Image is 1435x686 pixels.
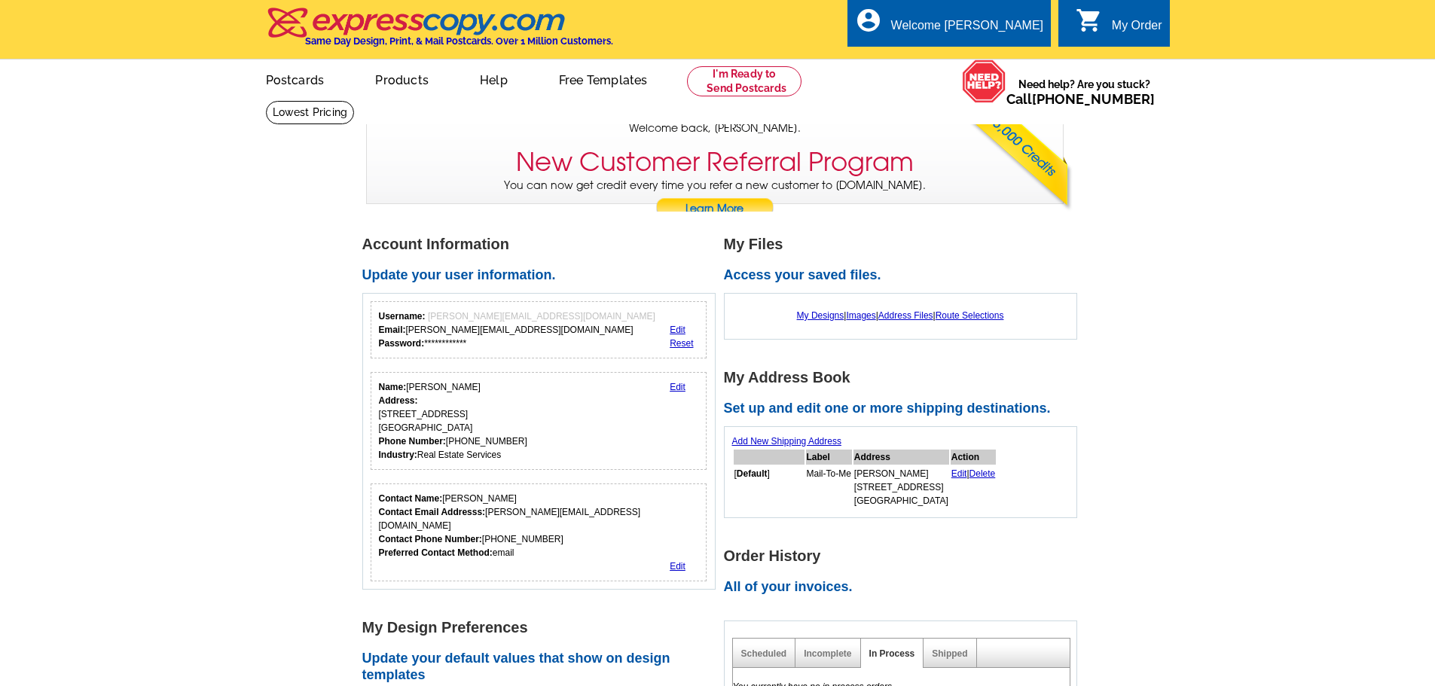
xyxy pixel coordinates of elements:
[1032,91,1155,107] a: [PHONE_NUMBER]
[379,395,418,406] strong: Address:
[724,267,1085,284] h2: Access your saved files.
[869,648,915,659] a: In Process
[797,310,844,321] a: My Designs
[379,492,699,559] div: [PERSON_NAME] [PERSON_NAME][EMAIL_ADDRESS][DOMAIN_NAME] [PHONE_NUMBER] email
[724,370,1085,386] h1: My Address Book
[379,534,482,544] strong: Contact Phone Number:
[737,468,768,479] b: Default
[724,401,1085,417] h2: Set up and edit one or more shipping destinations.
[379,436,446,447] strong: Phone Number:
[379,380,527,462] div: [PERSON_NAME] [STREET_ADDRESS] [GEOGRAPHIC_DATA] [PHONE_NUMBER] Real Estate Services
[670,382,685,392] a: Edit
[951,450,997,465] th: Action
[855,7,882,34] i: account_circle
[804,648,851,659] a: Incomplete
[1112,19,1162,40] div: My Order
[951,466,997,508] td: |
[951,468,967,479] a: Edit
[853,466,949,508] td: [PERSON_NAME] [STREET_ADDRESS] [GEOGRAPHIC_DATA]
[932,648,967,659] a: Shipped
[670,338,693,349] a: Reset
[724,236,1085,252] h1: My Files
[1076,17,1162,35] a: shopping_cart My Order
[362,267,724,284] h2: Update your user information.
[724,579,1085,596] h2: All of your invoices.
[379,493,443,504] strong: Contact Name:
[1006,77,1162,107] span: Need help? Are you stuck?
[936,310,1004,321] a: Route Selections
[379,547,493,558] strong: Preferred Contact Method:
[379,382,407,392] strong: Name:
[367,178,1063,221] p: You can now get credit every time you refer a new customer to [DOMAIN_NAME].
[362,236,724,252] h1: Account Information
[724,548,1085,564] h1: Order History
[741,648,787,659] a: Scheduled
[891,19,1043,40] div: Welcome [PERSON_NAME]
[806,466,852,508] td: Mail-To-Me
[969,468,996,479] a: Delete
[379,325,406,335] strong: Email:
[516,147,914,178] h3: New Customer Referral Program
[362,620,724,636] h1: My Design Preferences
[962,59,1006,103] img: help
[351,61,453,96] a: Products
[242,61,349,96] a: Postcards
[1006,91,1155,107] span: Call
[655,198,774,221] a: Learn More
[629,120,801,136] span: Welcome back, [PERSON_NAME].
[846,310,875,321] a: Images
[371,301,707,358] div: Your login information.
[266,18,613,47] a: Same Day Design, Print, & Mail Postcards. Over 1 Million Customers.
[670,561,685,572] a: Edit
[878,310,933,321] a: Address Files
[1076,7,1103,34] i: shopping_cart
[371,483,707,581] div: Who should we contact regarding order issues?
[456,61,532,96] a: Help
[379,311,426,322] strong: Username:
[806,450,852,465] th: Label
[371,372,707,470] div: Your personal details.
[853,450,949,465] th: Address
[379,338,425,349] strong: Password:
[305,35,613,47] h4: Same Day Design, Print, & Mail Postcards. Over 1 Million Customers.
[379,507,486,517] strong: Contact Email Addresss:
[428,311,655,322] span: [PERSON_NAME][EMAIL_ADDRESS][DOMAIN_NAME]
[734,466,805,508] td: [ ]
[732,436,841,447] a: Add New Shipping Address
[670,325,685,335] a: Edit
[732,301,1069,330] div: | | |
[379,450,417,460] strong: Industry:
[362,651,724,683] h2: Update your default values that show on design templates
[535,61,672,96] a: Free Templates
